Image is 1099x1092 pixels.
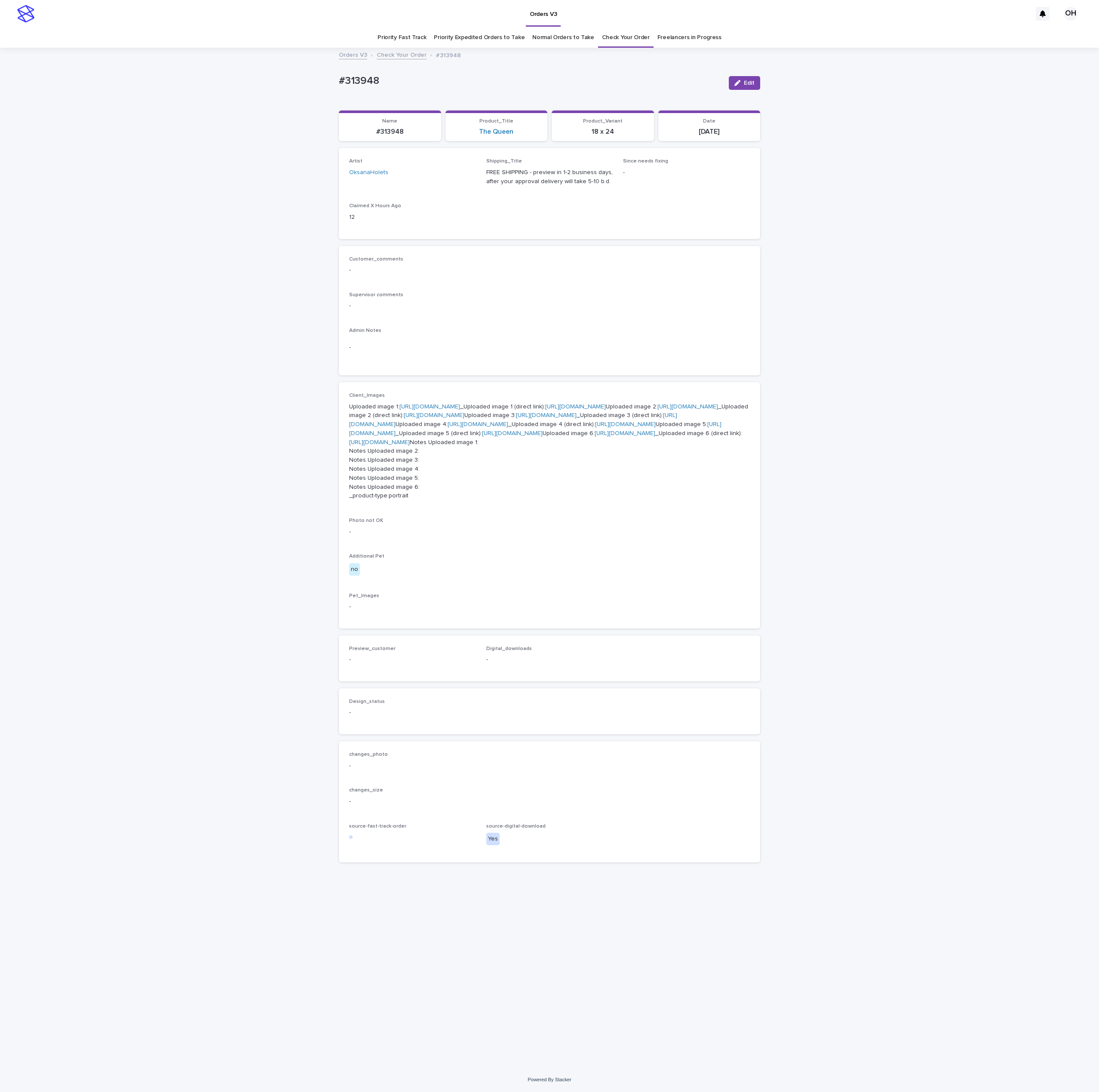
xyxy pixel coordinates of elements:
a: Normal Orders to Take [532,28,594,48]
span: Product_Title [479,119,513,124]
span: Artist [349,159,362,164]
a: [URL][DOMAIN_NAME] [545,404,606,410]
a: Orders V3 [339,49,367,59]
span: Product_Variant [583,119,623,124]
button: Edit [729,76,760,90]
p: 12 [349,213,476,222]
a: [URL][DOMAIN_NAME] [349,421,721,436]
img: stacker-logo-s-only.png [17,5,34,22]
a: [URL][DOMAIN_NAME] [657,404,718,410]
p: [DATE] [663,128,755,136]
a: Priority Fast Track [378,28,426,48]
p: - [349,761,750,770]
span: Customer_comments [349,257,403,262]
span: Supervisor comments [349,292,403,298]
span: Client_Images [349,393,385,398]
span: Digital_downloads [486,646,532,651]
span: Admin Notes [349,328,381,333]
p: - [349,266,750,275]
a: Priority Expedited Orders to Take [434,28,525,48]
a: The Queen [479,128,513,136]
a: [URL][DOMAIN_NAME] [399,404,460,410]
span: source-fast-track-order [349,824,406,829]
span: Pet_Images [349,593,379,598]
p: #313948 [436,50,461,59]
a: Check Your Order [602,28,650,48]
a: OksanaHolets [349,168,388,177]
p: #313948 [339,75,722,87]
span: Shipping_Title [486,159,522,164]
div: no [349,563,360,576]
a: [URL][DOMAIN_NAME] [448,421,508,427]
span: changes_size [349,788,383,793]
span: Additional Pet [349,554,384,559]
div: OH [1064,7,1078,21]
span: Since needs fixing [623,159,668,164]
a: Freelancers in Progress [657,28,721,48]
a: [URL][DOMAIN_NAME] [595,430,655,436]
span: Name [382,119,397,124]
p: - [349,797,750,806]
p: - [349,301,750,310]
div: Yes [486,833,500,845]
span: Preview_customer [349,646,396,651]
p: - [486,655,613,664]
p: 18 x 24 [557,128,649,136]
p: - [349,602,750,611]
span: Date [703,119,715,124]
span: Claimed X Hours Ago [349,203,401,209]
span: source-digital-download [486,824,546,829]
span: Edit [744,80,755,86]
a: [URL][DOMAIN_NAME] [482,430,543,436]
a: [URL][DOMAIN_NAME] [516,412,577,418]
a: [URL][DOMAIN_NAME] [349,439,410,445]
p: - [349,655,476,664]
p: - [349,528,750,537]
p: - [349,708,476,717]
p: Uploaded image 1: _Uploaded image 1 (direct link): Uploaded image 2: _Uploaded image 2 (direct li... [349,402,750,501]
p: - [349,343,750,352]
a: [URL][DOMAIN_NAME] [404,412,464,418]
p: - [623,168,750,177]
p: #313948 [344,128,436,136]
p: FREE SHIPPING - preview in 1-2 business days, after your approval delivery will take 5-10 b.d. [486,168,613,186]
a: Check Your Order [377,49,427,59]
a: Powered By Stacker [528,1077,571,1082]
span: Design_status [349,699,385,704]
a: [URL][DOMAIN_NAME] [595,421,656,427]
span: changes_photo [349,752,388,757]
span: Photo not OK [349,518,383,523]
